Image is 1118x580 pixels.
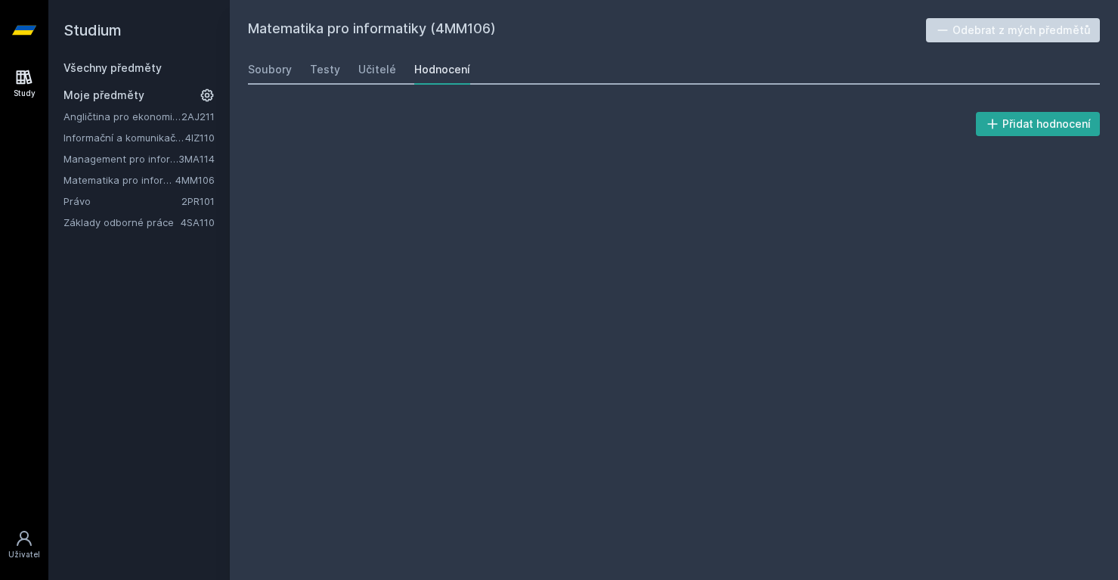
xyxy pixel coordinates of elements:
button: Přidat hodnocení [976,112,1101,136]
h2: Matematika pro informatiky (4MM106) [248,18,926,42]
a: 2PR101 [181,195,215,207]
a: Matematika pro informatiky [63,172,175,188]
a: Právo [63,194,181,209]
a: 4MM106 [175,174,215,186]
a: Study [3,60,45,107]
a: 4IZ110 [185,132,215,144]
div: Testy [310,62,340,77]
div: Soubory [248,62,292,77]
a: Soubory [248,54,292,85]
a: Angličtina pro ekonomická studia 1 (B2/C1) [63,109,181,124]
span: Moje předměty [63,88,144,103]
a: Uživatel [3,522,45,568]
a: Hodnocení [414,54,470,85]
div: Hodnocení [414,62,470,77]
div: Uživatel [8,549,40,560]
div: Study [14,88,36,99]
a: Všechny předměty [63,61,162,74]
button: Odebrat z mých předmětů [926,18,1101,42]
a: 3MA114 [178,153,215,165]
a: 2AJ211 [181,110,215,123]
a: Informační a komunikační technologie [63,130,185,145]
a: Základy odborné práce [63,215,181,230]
a: Management pro informatiky a statistiky [63,151,178,166]
a: Učitelé [358,54,396,85]
a: 4SA110 [181,216,215,228]
a: Testy [310,54,340,85]
div: Učitelé [358,62,396,77]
